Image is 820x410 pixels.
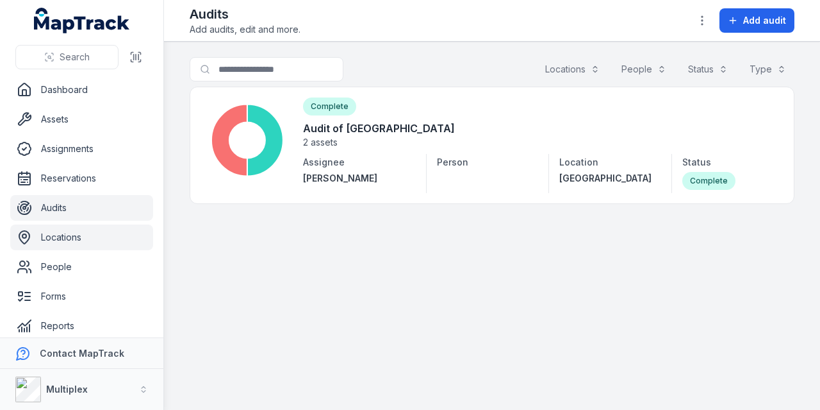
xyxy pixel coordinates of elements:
a: Dashboard [10,77,153,103]
a: Assignments [10,136,153,162]
a: MapTrack [34,8,130,33]
a: Locations [10,225,153,250]
button: Search [15,45,119,69]
span: Add audits, edit and more. [190,23,300,36]
button: Type [741,57,794,81]
span: Search [60,51,90,64]
a: Forms [10,284,153,309]
button: Locations [537,57,608,81]
div: Complete [682,172,735,190]
a: Reports [10,313,153,339]
button: Status [680,57,736,81]
a: Reservations [10,166,153,191]
button: People [613,57,675,81]
strong: Multiplex [46,384,88,395]
button: Add audit [719,8,794,33]
span: Add audit [743,14,786,27]
a: [GEOGRAPHIC_DATA] [559,172,651,185]
a: Audits [10,195,153,221]
a: Assets [10,107,153,132]
a: People [10,254,153,280]
strong: Contact MapTrack [40,348,124,359]
span: [GEOGRAPHIC_DATA] [559,173,652,184]
a: [PERSON_NAME] [303,172,416,185]
h2: Audits [190,5,300,23]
